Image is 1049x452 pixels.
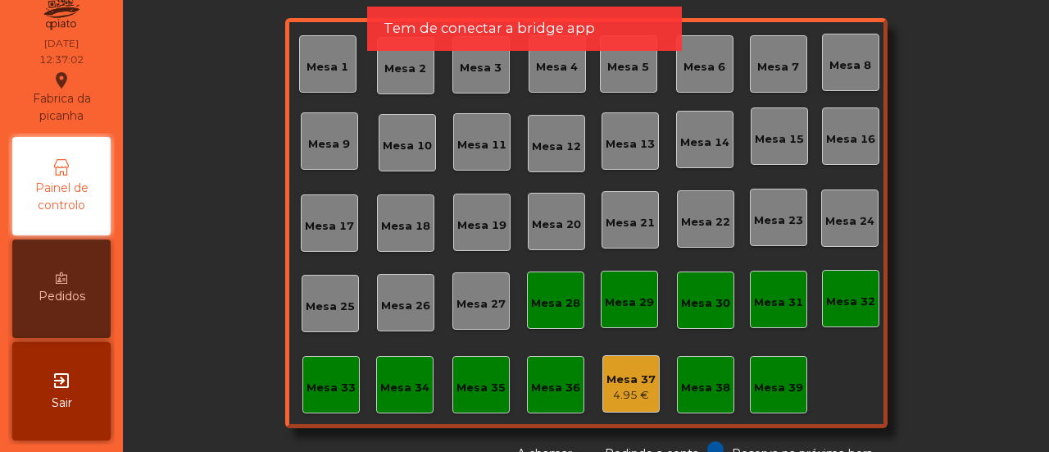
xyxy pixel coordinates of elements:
[754,212,803,229] div: Mesa 23
[384,18,595,39] span: Tem de conectar a bridge app
[384,61,426,77] div: Mesa 2
[681,295,730,312] div: Mesa 30
[381,298,430,314] div: Mesa 26
[456,296,506,313] div: Mesa 27
[683,59,725,75] div: Mesa 6
[306,299,355,315] div: Mesa 25
[381,218,430,235] div: Mesa 18
[606,215,655,231] div: Mesa 21
[757,59,799,75] div: Mesa 7
[44,36,79,51] div: [DATE]
[460,60,502,76] div: Mesa 3
[536,59,578,75] div: Mesa 4
[826,294,875,310] div: Mesa 32
[606,136,655,153] div: Mesa 13
[755,131,804,148] div: Mesa 15
[606,387,656,404] div: 4.95 €
[383,138,432,154] div: Mesa 10
[532,139,581,155] div: Mesa 12
[16,180,107,214] span: Painel de controlo
[605,294,654,311] div: Mesa 29
[607,59,649,75] div: Mesa 5
[52,371,71,390] i: exit_to_app
[826,131,875,148] div: Mesa 16
[307,380,356,396] div: Mesa 33
[531,380,580,396] div: Mesa 36
[606,372,656,388] div: Mesa 37
[457,137,506,153] div: Mesa 11
[457,217,506,234] div: Mesa 19
[531,295,580,312] div: Mesa 28
[681,214,730,231] div: Mesa 22
[307,59,348,75] div: Mesa 1
[754,294,803,311] div: Mesa 31
[305,218,354,235] div: Mesa 17
[680,135,729,151] div: Mesa 14
[39,288,85,305] span: Pedidos
[456,380,506,396] div: Mesa 35
[13,71,110,125] div: Fabrica da picanha
[308,136,350,153] div: Mesa 9
[52,71,71,90] i: location_on
[380,380,429,396] div: Mesa 34
[829,57,871,74] div: Mesa 8
[681,380,730,396] div: Mesa 38
[532,217,581,233] div: Mesa 20
[39,53,84,67] div: 12:37:02
[754,380,803,396] div: Mesa 39
[825,213,874,230] div: Mesa 24
[52,395,72,412] span: Sair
